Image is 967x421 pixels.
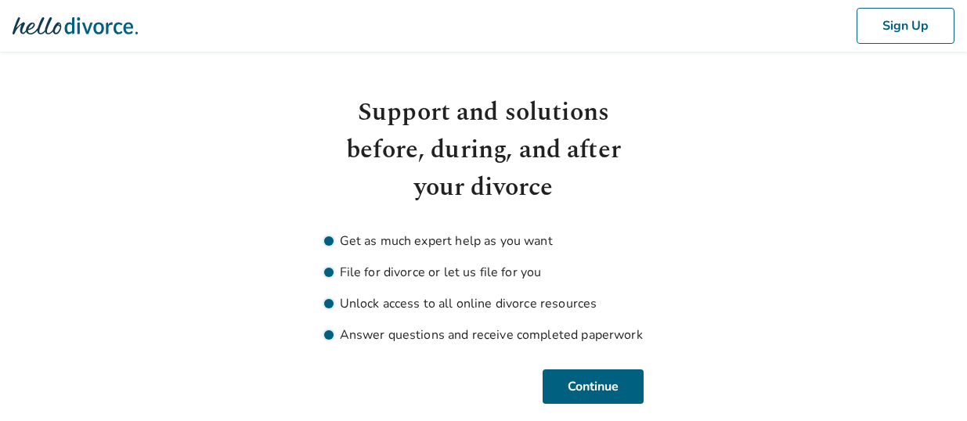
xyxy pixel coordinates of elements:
li: File for divorce or let us file for you [324,263,644,282]
h1: Support and solutions before, during, and after your divorce [324,94,644,207]
li: Get as much expert help as you want [324,232,644,250]
li: Unlock access to all online divorce resources [324,294,644,313]
li: Answer questions and receive completed paperwork [324,326,644,344]
img: Hello Divorce Logo [13,10,138,41]
button: Continue [543,369,644,404]
button: Sign Up [857,8,954,44]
